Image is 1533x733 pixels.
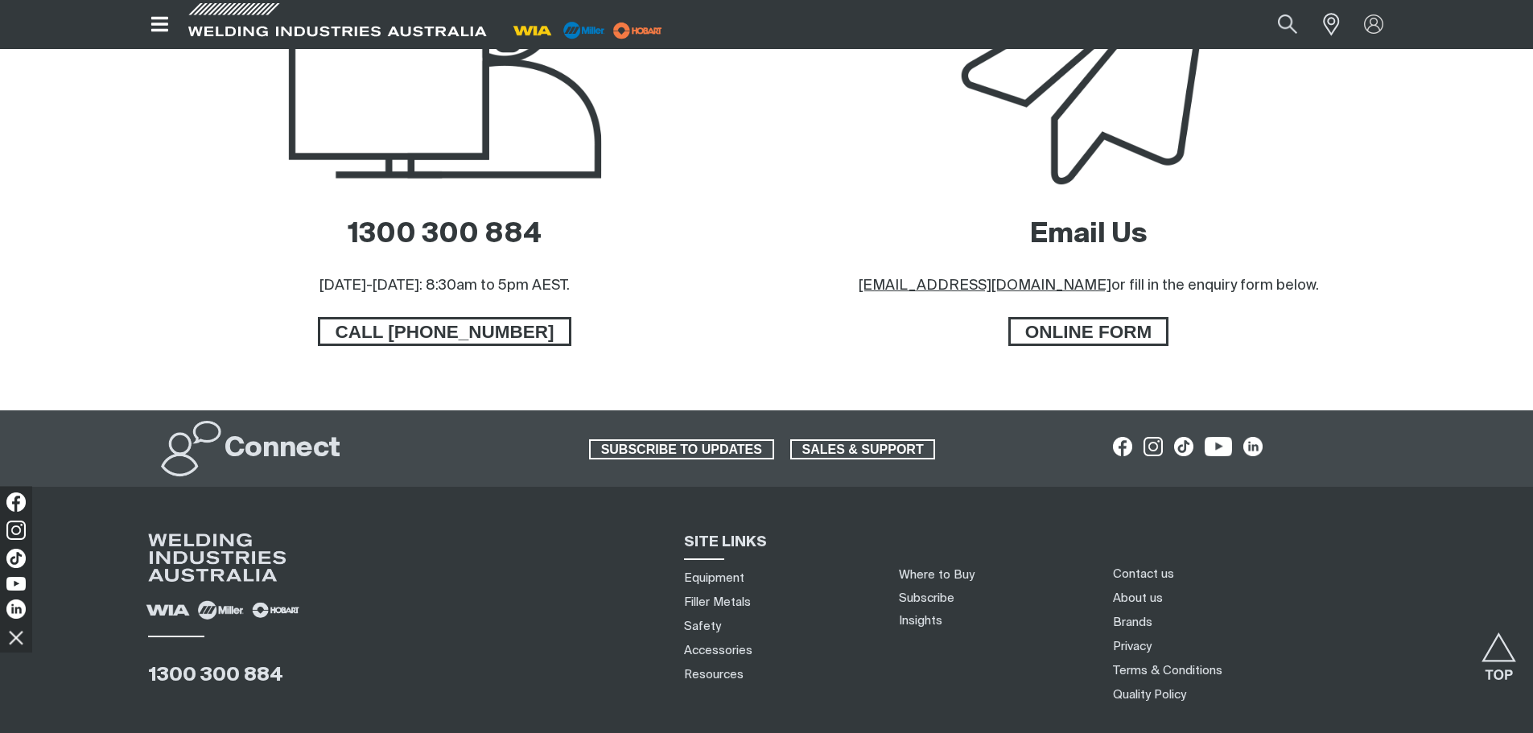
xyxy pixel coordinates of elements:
[148,665,283,685] a: 1300 300 884
[6,577,26,591] img: YouTube
[6,549,26,568] img: TikTok
[859,278,1111,293] a: [EMAIL_ADDRESS][DOMAIN_NAME]
[1008,317,1169,346] a: ONLINE FORM
[684,642,752,659] a: Accessories
[684,570,744,587] a: Equipment
[1030,221,1148,249] a: Email Us
[684,535,767,550] span: SITE LINKS
[899,592,954,604] a: Subscribe
[608,24,667,36] a: miller
[1481,632,1517,669] button: Scroll to top
[319,278,570,293] span: [DATE]-[DATE]: 8:30am to 5pm AEST.
[1113,590,1163,607] a: About us
[320,317,568,346] span: CALL [PHONE_NUMBER]
[1113,614,1152,631] a: Brands
[589,439,774,460] a: SUBSCRIBE TO UPDATES
[684,594,751,611] a: Filler Metals
[678,566,880,686] nav: Sitemap
[1111,278,1319,293] span: or fill in the enquiry form below.
[684,666,744,683] a: Resources
[6,492,26,512] img: Facebook
[1113,662,1222,679] a: Terms & Conditions
[6,599,26,619] img: LinkedIn
[1011,317,1167,346] span: ONLINE FORM
[1113,638,1152,655] a: Privacy
[348,221,542,249] a: 1300 300 884
[1113,686,1186,703] a: Quality Policy
[899,569,975,581] a: Where to Buy
[1260,6,1315,43] button: Search products
[899,615,942,627] a: Insights
[318,317,571,346] a: CALL 1300 300 884
[790,439,936,460] a: SALES & SUPPORT
[684,618,721,635] a: Safety
[792,439,934,460] span: SALES & SUPPORT
[1239,6,1314,43] input: Product name or item number...
[591,439,773,460] span: SUBSCRIBE TO UPDATES
[2,624,30,651] img: hide socials
[1107,562,1416,706] nav: Footer
[1113,566,1174,583] a: Contact us
[608,19,667,43] img: miller
[6,521,26,540] img: Instagram
[225,431,340,467] h2: Connect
